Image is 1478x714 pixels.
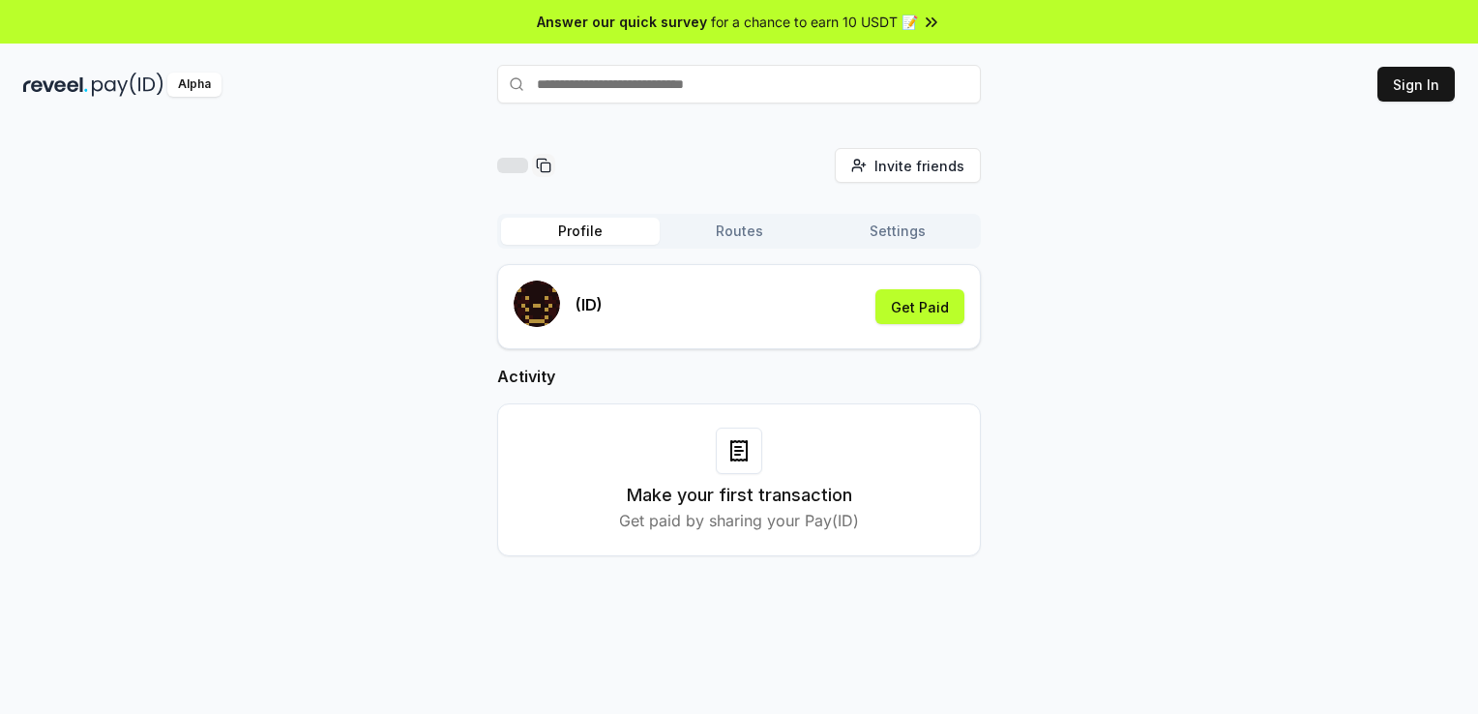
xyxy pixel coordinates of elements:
[660,218,818,245] button: Routes
[23,73,88,97] img: reveel_dark
[711,12,918,32] span: for a chance to earn 10 USDT 📝
[537,12,707,32] span: Answer our quick survey
[1377,67,1455,102] button: Sign In
[627,482,852,509] h3: Make your first transaction
[92,73,163,97] img: pay_id
[167,73,222,97] div: Alpha
[875,289,964,324] button: Get Paid
[874,156,964,176] span: Invite friends
[619,509,859,532] p: Get paid by sharing your Pay(ID)
[501,218,660,245] button: Profile
[835,148,981,183] button: Invite friends
[818,218,977,245] button: Settings
[576,293,603,316] p: (ID)
[497,365,981,388] h2: Activity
